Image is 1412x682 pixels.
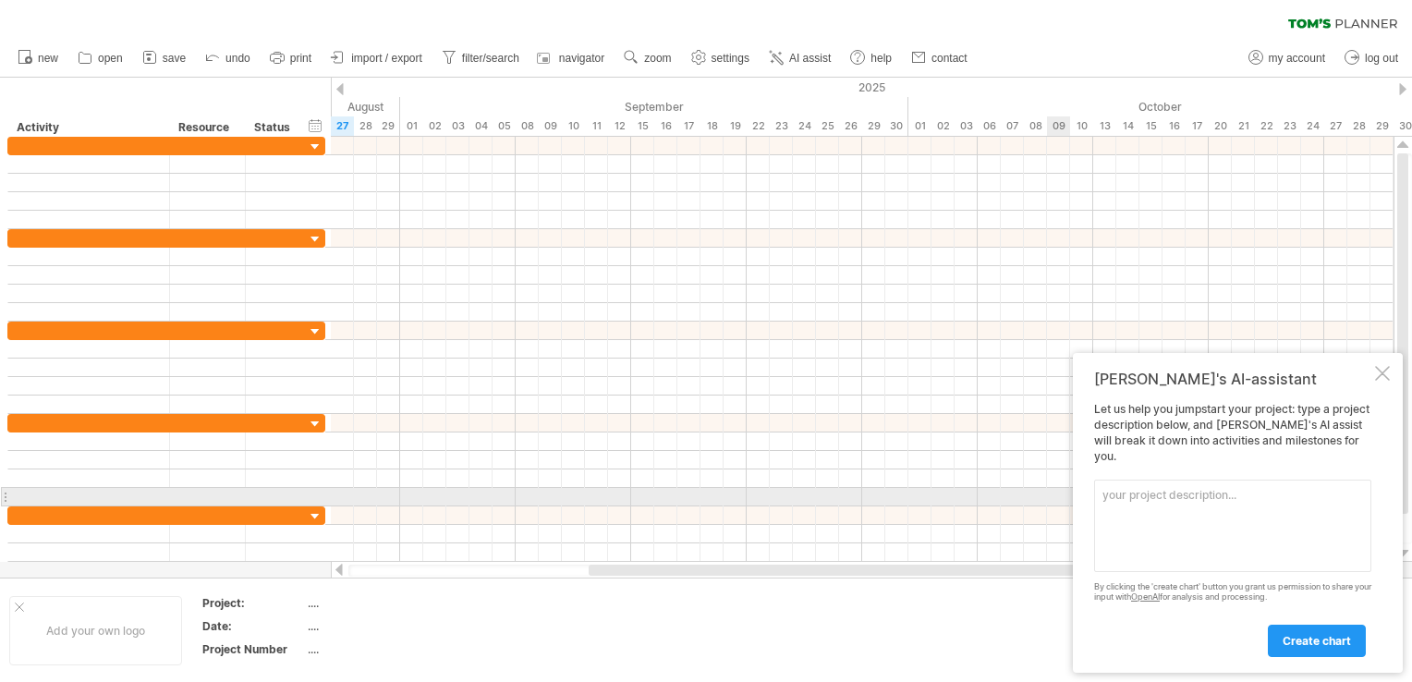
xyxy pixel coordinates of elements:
[493,116,516,136] div: Friday, 5 September 2025
[138,46,191,70] a: save
[13,46,64,70] a: new
[308,595,463,611] div: ....
[308,618,463,634] div: ....
[1244,46,1331,70] a: my account
[331,116,354,136] div: Wednesday, 27 August 2025
[908,116,931,136] div: Wednesday, 1 October 2025
[539,116,562,136] div: Tuesday, 9 September 2025
[631,116,654,136] div: Monday, 15 September 2025
[201,46,256,70] a: undo
[793,116,816,136] div: Wednesday, 24 September 2025
[423,116,446,136] div: Tuesday, 2 September 2025
[1093,116,1116,136] div: Monday, 13 October 2025
[326,46,428,70] a: import / export
[1268,625,1366,657] a: create chart
[1024,116,1047,136] div: Wednesday, 8 October 2025
[1255,116,1278,136] div: Wednesday, 22 October 2025
[846,46,897,70] a: help
[225,52,250,65] span: undo
[1209,116,1232,136] div: Monday, 20 October 2025
[1131,591,1160,602] a: OpenAI
[585,116,608,136] div: Thursday, 11 September 2025
[644,52,671,65] span: zoom
[1269,52,1325,65] span: my account
[747,116,770,136] div: Monday, 22 September 2025
[677,116,700,136] div: Wednesday, 17 September 2025
[446,116,469,136] div: Wednesday, 3 September 2025
[38,52,58,65] span: new
[712,52,749,65] span: settings
[870,52,892,65] span: help
[608,116,631,136] div: Friday, 12 September 2025
[290,52,311,65] span: print
[907,46,973,70] a: contact
[202,618,304,634] div: Date:
[354,116,377,136] div: Thursday, 28 August 2025
[654,116,677,136] div: Tuesday, 16 September 2025
[202,595,304,611] div: Project:
[1116,116,1139,136] div: Tuesday, 14 October 2025
[700,116,724,136] div: Thursday, 18 September 2025
[1283,634,1351,648] span: create chart
[351,52,422,65] span: import / export
[1094,402,1371,656] div: Let us help you jumpstart your project: type a project description below, and [PERSON_NAME]'s AI ...
[1139,116,1162,136] div: Wednesday, 15 October 2025
[687,46,755,70] a: settings
[163,52,186,65] span: save
[764,46,836,70] a: AI assist
[559,52,604,65] span: navigator
[1232,116,1255,136] div: Tuesday, 21 October 2025
[17,118,159,137] div: Activity
[816,116,839,136] div: Thursday, 25 September 2025
[1278,116,1301,136] div: Thursday, 23 October 2025
[534,46,610,70] a: navigator
[265,46,317,70] a: print
[1301,116,1324,136] div: Friday, 24 October 2025
[1047,116,1070,136] div: Thursday, 9 October 2025
[377,116,400,136] div: Friday, 29 August 2025
[1324,116,1347,136] div: Monday, 27 October 2025
[308,641,463,657] div: ....
[437,46,525,70] a: filter/search
[178,118,235,137] div: Resource
[978,116,1001,136] div: Monday, 6 October 2025
[562,116,585,136] div: Wednesday, 10 September 2025
[1186,116,1209,136] div: Friday, 17 October 2025
[1365,52,1398,65] span: log out
[1094,370,1371,388] div: [PERSON_NAME]'s AI-assistant
[1340,46,1404,70] a: log out
[1070,116,1093,136] div: Friday, 10 October 2025
[931,52,968,65] span: contact
[931,116,955,136] div: Thursday, 2 October 2025
[1162,116,1186,136] div: Thursday, 16 October 2025
[619,46,676,70] a: zoom
[1370,116,1394,136] div: Wednesday, 29 October 2025
[98,52,123,65] span: open
[885,116,908,136] div: Tuesday, 30 September 2025
[1347,116,1370,136] div: Tuesday, 28 October 2025
[400,97,908,116] div: September 2025
[73,46,128,70] a: open
[400,116,423,136] div: Monday, 1 September 2025
[724,116,747,136] div: Friday, 19 September 2025
[955,116,978,136] div: Friday, 3 October 2025
[862,116,885,136] div: Monday, 29 September 2025
[462,52,519,65] span: filter/search
[202,641,304,657] div: Project Number
[770,116,793,136] div: Tuesday, 23 September 2025
[254,118,295,137] div: Status
[469,116,493,136] div: Thursday, 4 September 2025
[516,116,539,136] div: Monday, 8 September 2025
[789,52,831,65] span: AI assist
[9,596,182,665] div: Add your own logo
[1094,582,1371,603] div: By clicking the 'create chart' button you grant us permission to share your input with for analys...
[839,116,862,136] div: Friday, 26 September 2025
[1001,116,1024,136] div: Tuesday, 7 October 2025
